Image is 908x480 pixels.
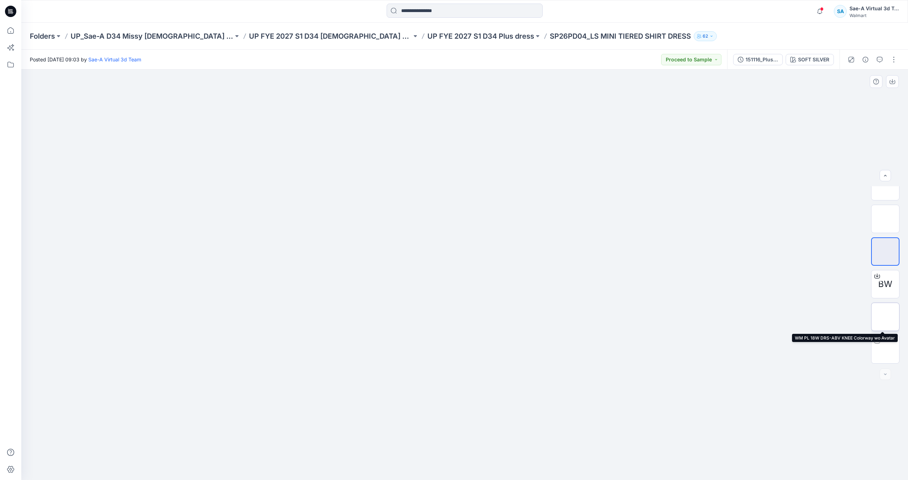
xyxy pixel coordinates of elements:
button: 151116_Plus_PP_TT UTILITY SHIRT DRESS_SaeA_110624 [733,54,783,65]
p: 62 [703,32,708,40]
span: BW [878,278,892,291]
div: SOFT SILVER [798,56,829,64]
div: Sae-A Virtual 3d Team [849,4,899,13]
button: 62 [694,31,717,41]
div: 151116_Plus_PP_TT UTILITY SHIRT DRESS_SaeA_110624 [746,56,778,64]
a: UP FYE 2027 S1 D34 [DEMOGRAPHIC_DATA] Dresses [249,31,412,41]
div: SA [834,5,847,18]
button: Details [860,54,871,65]
span: Posted [DATE] 09:03 by [30,56,141,63]
a: Folders [30,31,55,41]
a: UP_Sae-A D34 Missy [DEMOGRAPHIC_DATA] Dresses [71,31,233,41]
p: SP26PD04_LS MINI TIERED SHIRT DRESS [550,31,691,41]
div: Walmart [849,13,899,18]
button: SOFT SILVER [786,54,834,65]
a: UP FYE 2027 S1 D34 Plus dress [427,31,534,41]
a: Sae-A Virtual 3d Team [88,56,141,62]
